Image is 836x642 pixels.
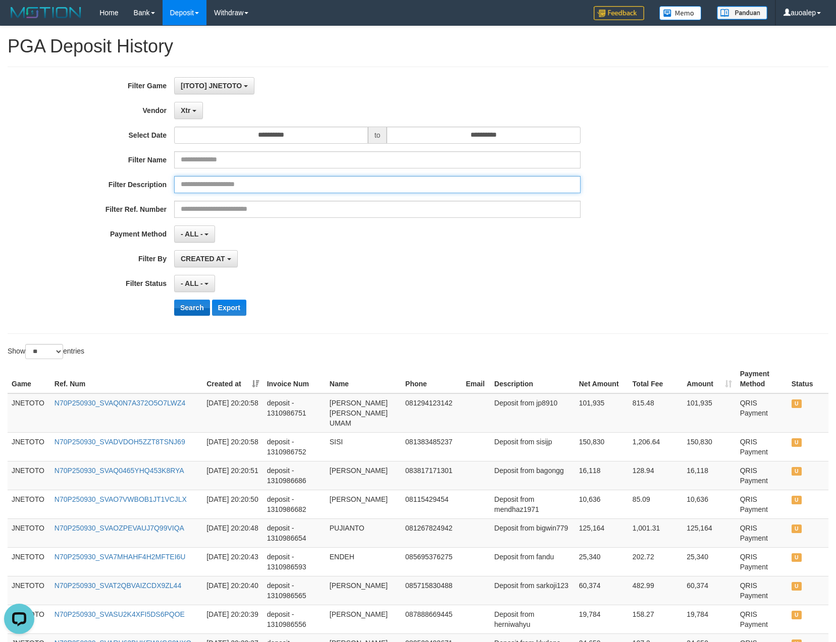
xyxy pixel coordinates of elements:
button: - ALL - [174,275,215,292]
td: 081294123142 [401,393,462,433]
td: 10,636 [575,490,629,518]
th: Amount: activate to sort column ascending [683,365,736,393]
td: PUJIANTO [326,518,401,547]
td: JNETOTO [8,461,50,490]
span: - ALL - [181,230,203,238]
a: N70P250930_SVAT2QBVAIZCDX9ZL44 [55,581,181,590]
td: [DATE] 20:20:39 [202,605,263,633]
td: 482.99 [629,576,683,605]
img: panduan.png [717,6,767,20]
td: Deposit from mendhaz1971 [490,490,575,518]
td: 202.72 [629,547,683,576]
td: [DATE] 20:20:50 [202,490,263,518]
span: UNPAID [792,611,802,619]
button: CREATED AT [174,250,238,267]
td: JNETOTO [8,547,50,576]
td: [DATE] 20:20:40 [202,576,263,605]
td: Deposit from herniwahyu [490,605,575,633]
th: Name [326,365,401,393]
a: N70P250930_SVA7MHAHF4H2MFTEI6U [55,553,186,561]
td: 087888669445 [401,605,462,633]
button: - ALL - [174,225,215,243]
td: [DATE] 20:20:51 [202,461,263,490]
td: 08115429454 [401,490,462,518]
th: Total Fee [629,365,683,393]
td: 125,164 [575,518,629,547]
th: Email [462,365,490,393]
td: QRIS Payment [736,576,788,605]
a: N70P250930_SVADVDOH5ZZT8TSNJ69 [55,438,185,446]
span: CREATED AT [181,255,225,263]
th: Invoice Num [263,365,326,393]
span: [ITOTO] JNETOTO [181,82,242,90]
td: 25,340 [683,547,736,576]
td: deposit - 1310986686 [263,461,326,490]
td: QRIS Payment [736,490,788,518]
td: QRIS Payment [736,605,788,633]
td: deposit - 1310986751 [263,393,326,433]
td: deposit - 1310986556 [263,605,326,633]
td: 85.09 [629,490,683,518]
span: UNPAID [792,467,802,476]
td: 081267824942 [401,518,462,547]
td: [DATE] 20:20:43 [202,547,263,576]
td: SISI [326,432,401,461]
td: JNETOTO [8,490,50,518]
td: JNETOTO [8,518,50,547]
td: JNETOTO [8,576,50,605]
td: [PERSON_NAME] [PERSON_NAME] UMAM [326,393,401,433]
select: Showentries [25,344,63,359]
td: QRIS Payment [736,518,788,547]
td: deposit - 1310986593 [263,547,326,576]
td: [DATE] 20:20:58 [202,393,263,433]
span: UNPAID [792,496,802,504]
span: UNPAID [792,399,802,408]
td: deposit - 1310986654 [263,518,326,547]
th: Game [8,365,50,393]
td: 25,340 [575,547,629,576]
img: Feedback.jpg [594,6,644,20]
td: [PERSON_NAME] [326,490,401,518]
a: N70P250930_SVAOZPEVAUJ7Q99VIQA [55,524,184,532]
h1: PGA Deposit History [8,36,828,56]
span: UNPAID [792,582,802,591]
td: [DATE] 20:20:58 [202,432,263,461]
th: Payment Method [736,365,788,393]
label: Show entries [8,344,84,359]
td: ENDEH [326,547,401,576]
th: Created at: activate to sort column ascending [202,365,263,393]
td: [PERSON_NAME] [326,461,401,490]
td: Deposit from fandu [490,547,575,576]
span: Xtr [181,106,190,114]
td: 16,118 [575,461,629,490]
td: 150,830 [575,432,629,461]
td: QRIS Payment [736,432,788,461]
td: deposit - 1310986682 [263,490,326,518]
span: to [368,127,387,144]
button: Export [212,300,246,316]
td: 815.48 [629,393,683,433]
td: 1,206.64 [629,432,683,461]
td: 16,118 [683,461,736,490]
td: 60,374 [575,576,629,605]
td: 083817171301 [401,461,462,490]
td: QRIS Payment [736,547,788,576]
td: JNETOTO [8,432,50,461]
td: 128.94 [629,461,683,490]
td: 10,636 [683,490,736,518]
button: Xtr [174,102,203,119]
td: Deposit from bigwin779 [490,518,575,547]
td: 19,784 [683,605,736,633]
img: Button%20Memo.svg [659,6,702,20]
td: Deposit from bagongg [490,461,575,490]
td: 19,784 [575,605,629,633]
button: [ITOTO] JNETOTO [174,77,254,94]
td: 125,164 [683,518,736,547]
td: 085715830488 [401,576,462,605]
td: QRIS Payment [736,393,788,433]
span: - ALL - [181,279,203,287]
td: [PERSON_NAME] [326,576,401,605]
span: UNPAID [792,524,802,533]
img: MOTION_logo.png [8,5,84,20]
td: QRIS Payment [736,461,788,490]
